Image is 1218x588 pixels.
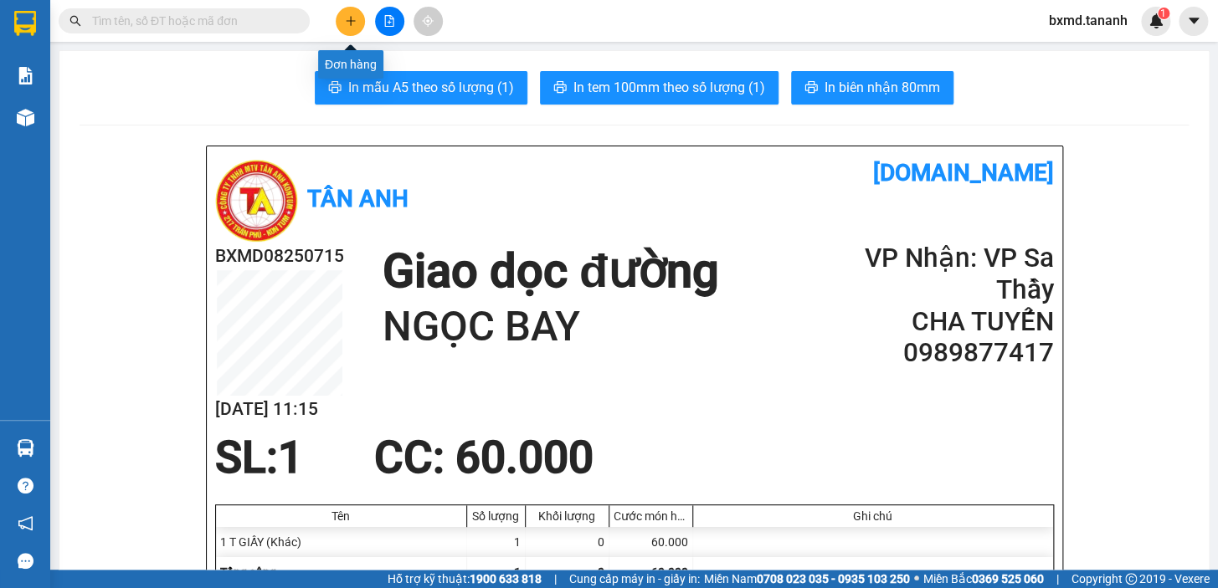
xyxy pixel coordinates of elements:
[1125,573,1137,585] span: copyright
[825,77,940,98] span: In biên nhận 80mm
[1036,10,1141,31] span: bxmd.tananh
[215,396,344,423] h2: [DATE] 11:15
[307,185,409,212] b: Tân Anh
[422,15,434,27] span: aim
[220,565,276,579] span: Tổng cộng
[1158,8,1169,19] sup: 1
[704,570,910,588] span: Miền Nam
[17,439,34,457] img: warehouse-icon
[143,14,278,34] div: VP Sa Thầy
[514,565,521,579] span: 1
[972,572,1044,585] strong: 0369 525 060
[1160,8,1166,19] span: 1
[18,478,33,493] span: question-circle
[215,432,278,483] span: SL:
[804,80,818,96] span: printer
[92,12,290,30] input: Tìm tên, số ĐT hoặc mã đơn
[345,15,357,27] span: plus
[471,509,521,523] div: Số lượng
[348,77,514,98] span: In mẫu A5 theo số lượng (1)
[923,570,1044,588] span: Miền Bắc
[215,243,344,270] h2: BXMD08250715
[852,337,1053,369] h2: 0989877417
[328,80,342,96] span: printer
[14,11,36,36] img: logo-vxr
[143,16,183,33] span: Nhận:
[569,570,700,588] span: Cung cấp máy in - giấy in:
[852,306,1053,338] h2: CHA TUYẾN
[614,509,688,523] div: Cước món hàng
[791,71,953,105] button: printerIn biên nhận 80mm
[18,515,33,531] span: notification
[17,109,34,126] img: warehouse-icon
[1186,13,1201,28] span: caret-down
[573,77,765,98] span: In tem 100mm theo số lượng (1)
[14,74,131,98] div: 0933686112
[598,565,604,579] span: 0
[278,432,303,483] span: 1
[757,572,910,585] strong: 0708 023 035 - 0935 103 250
[14,54,131,74] div: TRUNG
[1179,7,1208,36] button: caret-down
[364,432,604,483] div: CC : 60.000
[14,16,40,33] span: Gửi:
[526,527,609,557] div: 0
[609,527,693,557] div: 60.000
[530,509,604,523] div: Khối lượng
[215,159,299,243] img: logo.jpg
[216,527,467,557] div: 1 T GIẤY (Khác)
[383,15,395,27] span: file-add
[315,71,527,105] button: printerIn mẫu A5 theo số lượng (1)
[651,565,688,579] span: 60.000
[69,15,81,27] span: search
[388,570,542,588] span: Hỗ trợ kỹ thuật:
[383,243,719,300] h1: Giao dọc đường
[554,570,557,588] span: |
[143,78,236,136] span: NGỌC BAY
[540,71,779,105] button: printerIn tem 100mm theo số lượng (1)
[17,67,34,84] img: solution-icon
[873,159,1054,187] b: [DOMAIN_NAME]
[697,509,1049,523] div: Ghi chú
[318,50,383,79] div: Đơn hàng
[143,54,278,78] div: 0989877417
[14,14,131,54] div: BX Miền Đông
[470,572,542,585] strong: 1900 633 818
[914,575,919,582] span: ⚪️
[143,34,278,54] div: CHA TUYẾN
[467,527,526,557] div: 1
[1056,570,1059,588] span: |
[414,7,443,36] button: aim
[18,553,33,569] span: message
[1149,13,1164,28] img: icon-new-feature
[375,7,404,36] button: file-add
[852,243,1053,306] h2: VP Nhận: VP Sa Thầy
[336,7,365,36] button: plus
[383,300,719,354] h1: NGỌC BAY
[553,80,567,96] span: printer
[220,509,462,523] div: Tên
[143,87,167,105] span: DĐ:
